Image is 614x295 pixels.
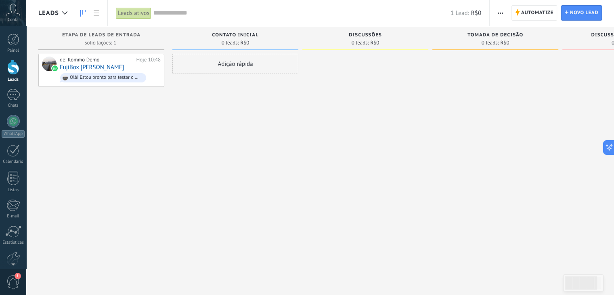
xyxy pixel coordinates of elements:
[2,130,25,138] div: WhatsApp
[60,57,134,63] div: de: Kommo Demo
[561,5,602,21] a: Novo lead
[349,32,382,38] span: Discussões
[136,57,161,63] div: Hoje 10:48
[2,48,25,53] div: Painel
[467,32,523,38] span: Tomada de decisão
[222,40,239,45] span: 0 leads:
[60,64,124,71] a: FujiBox [PERSON_NAME]
[2,188,25,193] div: Listas
[85,40,116,45] span: solicitações: 1
[521,6,553,20] span: Automatize
[495,5,506,21] button: Mais
[38,9,59,17] span: Leads
[471,9,481,17] span: R$0
[116,7,151,19] div: Leads ativos
[42,32,160,39] div: Etapa de leads de entrada
[511,5,557,21] a: Automatize
[2,103,25,108] div: Chats
[306,32,424,39] div: Discussões
[240,40,249,45] span: R$0
[352,40,369,45] span: 0 leads:
[500,40,509,45] span: R$0
[370,40,379,45] span: R$0
[482,40,499,45] span: 0 leads:
[176,32,294,39] div: Contato inicial
[2,77,25,82] div: Leads
[2,240,25,245] div: Estatísticas
[52,65,58,71] img: waba.svg
[2,159,25,164] div: Calendário
[2,214,25,219] div: E-mail
[62,32,140,38] span: Etapa de leads de entrada
[8,17,19,23] span: Conta
[70,75,142,80] div: Olá! Estou pronto para testar o WhatsApp na Kommo. Meu código de verificação é 8jZOHh
[42,57,57,71] div: FujiBox Caio Garcia
[90,5,103,21] a: Lista
[212,32,258,38] span: Contato inicial
[436,32,554,39] div: Tomada de decisão
[451,9,469,17] span: 1 Lead:
[15,273,21,279] span: 1
[76,5,90,21] a: Leads
[172,54,298,74] div: Adição rápida
[570,6,598,20] span: Novo lead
